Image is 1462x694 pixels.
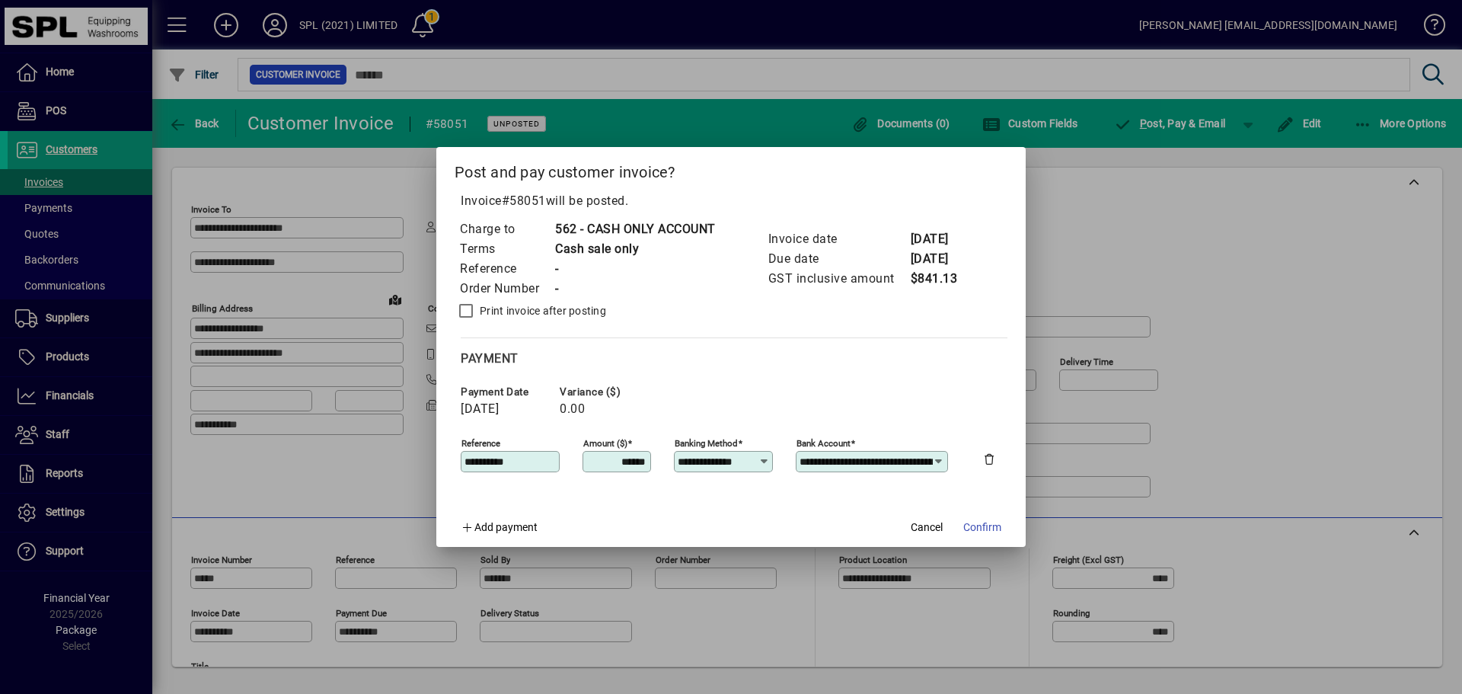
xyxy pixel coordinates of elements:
mat-label: Banking method [675,438,738,449]
h2: Post and pay customer invoice? [436,147,1026,191]
td: Order Number [459,279,554,299]
td: Reference [459,259,554,279]
span: Add payment [474,521,538,533]
td: [DATE] [910,249,971,269]
td: Charge to [459,219,554,239]
span: Payment [461,351,519,366]
span: Variance ($) [560,386,651,398]
span: [DATE] [461,402,499,416]
button: Add payment [455,513,544,541]
button: Confirm [957,513,1007,541]
p: Invoice will be posted . [455,192,1007,210]
td: - [554,279,716,299]
span: Payment date [461,386,552,398]
td: Invoice date [768,229,910,249]
td: Cash sale only [554,239,716,259]
span: 0.00 [560,402,585,416]
button: Cancel [902,513,951,541]
td: [DATE] [910,229,971,249]
td: $841.13 [910,269,971,289]
span: Cancel [911,520,943,536]
td: Terms [459,239,554,259]
td: GST inclusive amount [768,269,910,289]
mat-label: Amount ($) [583,438,627,449]
span: Confirm [963,520,1001,536]
td: 562 - CASH ONLY ACCOUNT [554,219,716,239]
label: Print invoice after posting [477,303,606,318]
td: - [554,259,716,279]
td: Due date [768,249,910,269]
mat-label: Reference [461,438,500,449]
span: #58051 [502,193,546,208]
mat-label: Bank Account [796,438,851,449]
